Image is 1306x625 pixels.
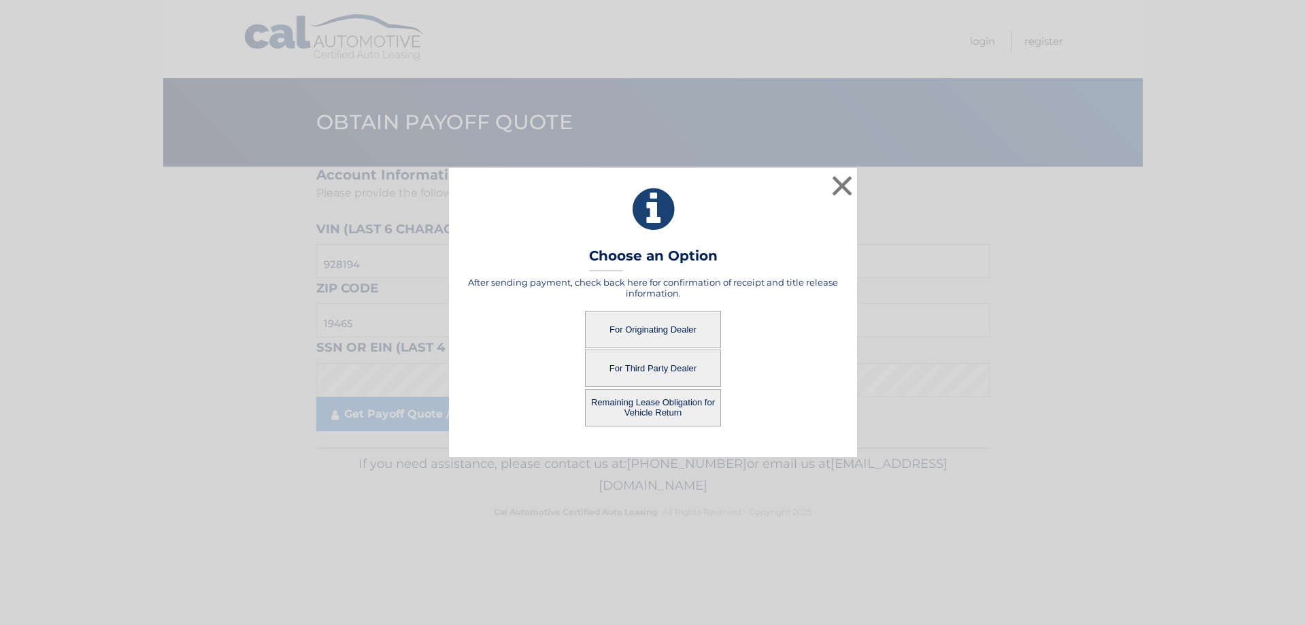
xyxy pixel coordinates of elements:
button: Remaining Lease Obligation for Vehicle Return [585,389,721,426]
button: For Third Party Dealer [585,350,721,387]
button: × [828,172,856,199]
h3: Choose an Option [589,248,718,271]
button: For Originating Dealer [585,311,721,348]
h5: After sending payment, check back here for confirmation of receipt and title release information. [466,277,840,299]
